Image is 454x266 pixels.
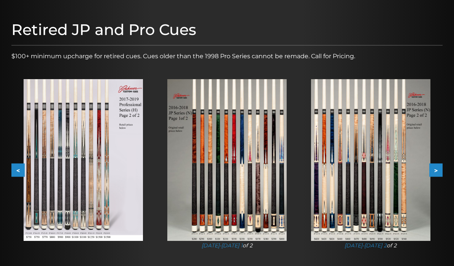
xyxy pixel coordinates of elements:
[11,21,443,39] h1: Retired JP and Pro Cues
[11,52,443,61] p: $100+ minimum upcharge for retired cues. Cues older than the 1998 Pro Series cannot be remade. Ca...
[344,242,397,249] i: of 2
[202,242,252,249] i: of 2
[11,163,443,177] div: Carousel Navigation
[11,163,25,177] button: <
[344,242,387,249] a: [DATE]-[DATE] 2
[429,163,443,177] button: >
[202,242,243,249] a: [DATE]-[DATE] 1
